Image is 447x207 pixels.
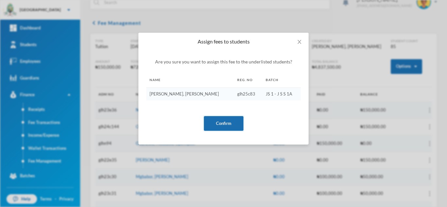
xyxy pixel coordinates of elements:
[146,38,301,45] div: Assign fees to students
[146,73,234,87] th: Name
[234,87,262,100] td: glh25c83
[297,39,302,44] i: icon: close
[262,73,301,87] th: Batch
[146,87,234,100] td: [PERSON_NAME], [PERSON_NAME]
[290,33,309,51] button: Close
[146,58,301,65] p: Are you sure you want to assign this fee to the underlisted students?
[204,116,243,131] button: Confirm
[262,87,301,100] td: JS 1 - J S S 1A
[234,73,262,87] th: Reg. No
